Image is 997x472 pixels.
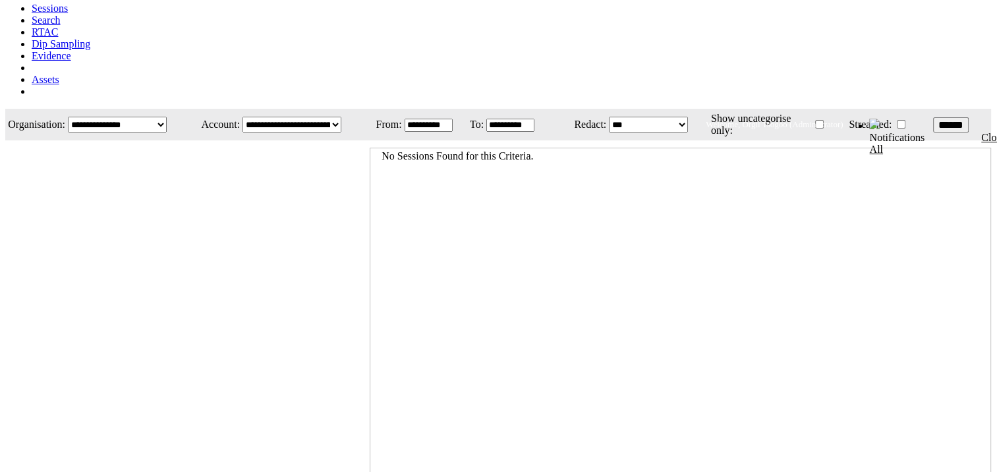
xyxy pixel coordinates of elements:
[32,26,58,38] a: RTAC
[382,150,533,162] span: No Sessions Found for this Criteria.
[548,110,607,139] td: Redact:
[32,38,90,49] a: Dip Sampling
[32,15,61,26] a: Search
[32,50,71,61] a: Evidence
[192,110,241,139] td: Account:
[369,110,402,139] td: From:
[869,119,880,129] img: bell24.png
[32,74,59,85] a: Assets
[32,3,68,14] a: Sessions
[466,110,484,139] td: To:
[869,132,964,156] div: Notifications
[706,119,843,129] span: Welcome, Orgil Tsogoo (Administrator)
[7,110,66,139] td: Organisation:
